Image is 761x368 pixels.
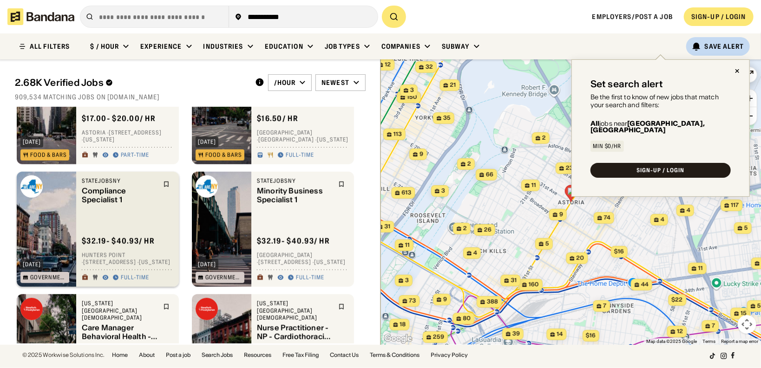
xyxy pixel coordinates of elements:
span: Map data ©2025 Google [646,339,697,344]
div: © 2025 Workwise Solutions Inc. [22,352,105,358]
div: Part-time [121,152,149,159]
div: grid [15,107,365,343]
div: Nurse Practitioner -NP - Cardiothoracic Care - FT- Nights ( and Weekends ) [257,323,333,341]
span: 21 [450,81,456,89]
div: [DATE] [198,262,216,267]
span: Employers/Post a job [592,13,673,21]
div: Companies [381,42,420,51]
span: 2 [467,160,471,168]
div: Compliance Specialist 1 [82,187,157,204]
a: Search Jobs [202,352,233,358]
div: [DATE] [198,139,216,145]
button: Map camera controls [738,315,756,334]
span: 31 [511,277,517,284]
span: 23 [566,164,573,172]
span: 7 [712,322,715,330]
span: 3 [441,187,445,195]
div: Job Types [325,42,360,51]
div: $ / hour [90,42,119,51]
span: 11 [698,265,703,272]
img: New York Presbyterian logo [20,298,43,320]
div: Astoria · [STREET_ADDRESS] · [US_STATE] [82,129,173,143]
span: $16 [586,332,596,339]
span: 9 [443,296,447,303]
img: New York Presbyterian logo [196,298,218,320]
div: [DATE] [23,262,41,267]
span: 613 [401,189,411,197]
div: Newest [321,78,349,87]
div: 2.68K Verified Jobs [15,77,248,88]
div: Government [30,275,67,280]
div: Set search alert [590,78,663,90]
div: Industries [203,42,243,51]
a: Free Tax Filing [283,352,319,358]
span: 35 [443,114,451,122]
a: Post a job [166,352,190,358]
div: SIGN-UP / LOGIN [691,13,746,21]
div: [GEOGRAPHIC_DATA] · [GEOGRAPHIC_DATA] · [US_STATE] [257,129,348,143]
div: 909,534 matching jobs on [DOMAIN_NAME] [15,93,366,101]
div: $ 16.50 / hr [257,114,298,123]
a: Report a map error [721,339,758,344]
span: 150 [407,93,417,101]
span: 2 [463,225,467,232]
span: 388 [487,298,498,306]
div: Min $0/hr [593,143,622,149]
a: Terms & Conditions [370,352,420,358]
span: 80 [463,315,471,323]
div: ALL FILTERS [30,43,70,50]
span: 12 [677,328,683,336]
div: Food & Bars [30,152,67,158]
div: Government [205,275,242,280]
span: 5 [757,302,761,310]
span: 20 [576,254,584,262]
span: 113 [394,130,402,138]
div: Full-time [296,274,324,282]
span: 9 [420,150,423,158]
div: Care Manager Behavioral Health - Care Management - Full Time Days [82,323,157,341]
img: StateJobsNY logo [20,175,43,198]
div: Be the first to know of new jobs that match your search and filters: [590,93,731,109]
span: $16 [614,248,624,255]
a: Resources [244,352,272,358]
a: Open this area in Google Maps (opens a new window) [383,333,413,345]
div: Education [265,42,303,51]
div: [DATE] [23,139,41,145]
span: 160 [529,281,539,289]
div: $ 17.00 - $20.00 / hr [82,114,156,123]
span: 73 [409,297,416,305]
div: Subway [442,42,470,51]
div: Save Alert [705,42,744,51]
span: 4 [661,216,664,224]
div: Full-time [286,152,314,159]
div: $ 32.19 - $40.93 / hr [82,236,155,246]
div: Hunters Point · [STREET_ADDRESS] · [US_STATE] [82,252,173,266]
span: 31 [384,223,390,231]
div: Experience [140,42,182,51]
span: 18 [400,321,406,329]
span: 44 [641,281,649,289]
div: /hour [274,78,296,87]
span: 3 [410,86,414,94]
span: 7 [603,302,606,310]
div: Minority Business Specialist 1 [257,187,333,204]
a: Privacy Policy [431,352,468,358]
span: 32 [426,63,433,71]
a: Home [112,352,128,358]
b: [GEOGRAPHIC_DATA], [GEOGRAPHIC_DATA] [590,119,705,134]
span: 5 [545,240,549,248]
img: Bandana logotype [7,8,74,25]
div: jobs near [590,120,731,133]
b: All [590,119,599,128]
span: 9 [559,211,563,219]
span: 11 [405,241,410,249]
div: [US_STATE][GEOGRAPHIC_DATA][DEMOGRAPHIC_DATA] [82,300,157,322]
div: $ 32.19 - $40.93 / hr [257,236,330,246]
a: Terms (opens in new tab) [702,339,715,344]
span: 117 [731,201,739,209]
span: 39 [512,330,520,338]
span: 4 [687,207,690,214]
div: Food & Bars [205,152,242,158]
div: StateJobsNY [82,177,157,185]
div: [GEOGRAPHIC_DATA] · [STREET_ADDRESS] · [US_STATE] [257,252,348,266]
